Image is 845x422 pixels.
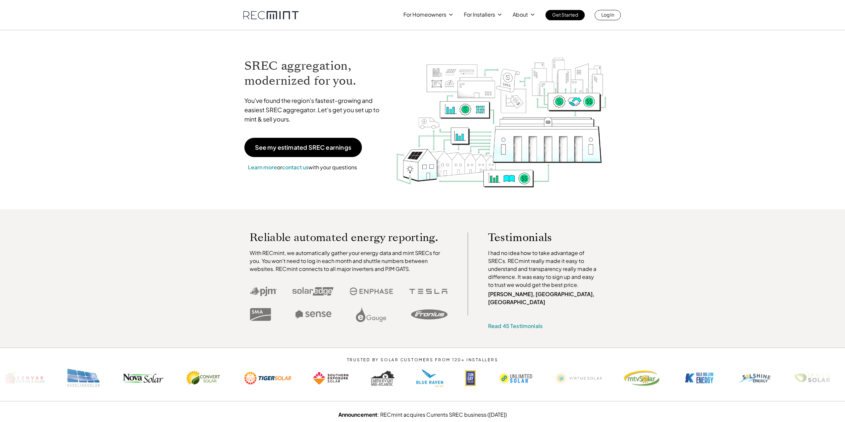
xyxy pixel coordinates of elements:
[395,40,607,189] img: RECmint value cycle
[244,163,361,172] p: or with your questions
[595,10,621,20] a: Log In
[282,164,308,171] a: contact us
[338,411,507,418] a: Announcement: RECmint acquires Currents SREC business ([DATE])
[250,232,448,242] p: Reliable automated energy reporting.
[244,96,386,124] p: You've found the region's fastest-growing and easiest SREC aggregator. Let's get you set up to mi...
[488,290,600,306] p: [PERSON_NAME], [GEOGRAPHIC_DATA], [GEOGRAPHIC_DATA]
[255,144,351,150] p: See my estimated SREC earnings
[464,10,495,19] p: For Installers
[513,10,528,19] p: About
[546,10,585,20] a: Get Started
[601,10,614,19] p: Log In
[244,58,386,88] h1: SREC aggregation, modernized for you.
[248,164,277,171] a: Learn more
[488,322,543,329] a: Read 45 Testimonials
[327,358,518,362] p: TRUSTED BY SOLAR CUSTOMERS FROM 120+ INSTALLERS
[552,10,578,19] p: Get Started
[488,232,587,242] p: Testimonials
[488,249,600,289] p: I had no idea how to take advantage of SRECs. RECmint really made it easy to understand and trans...
[403,10,446,19] p: For Homeowners
[338,411,378,418] strong: Announcement
[250,249,448,273] p: With RECmint, we automatically gather your energy data and mint SRECs for you. You won't need to ...
[244,138,362,157] a: See my estimated SREC earnings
